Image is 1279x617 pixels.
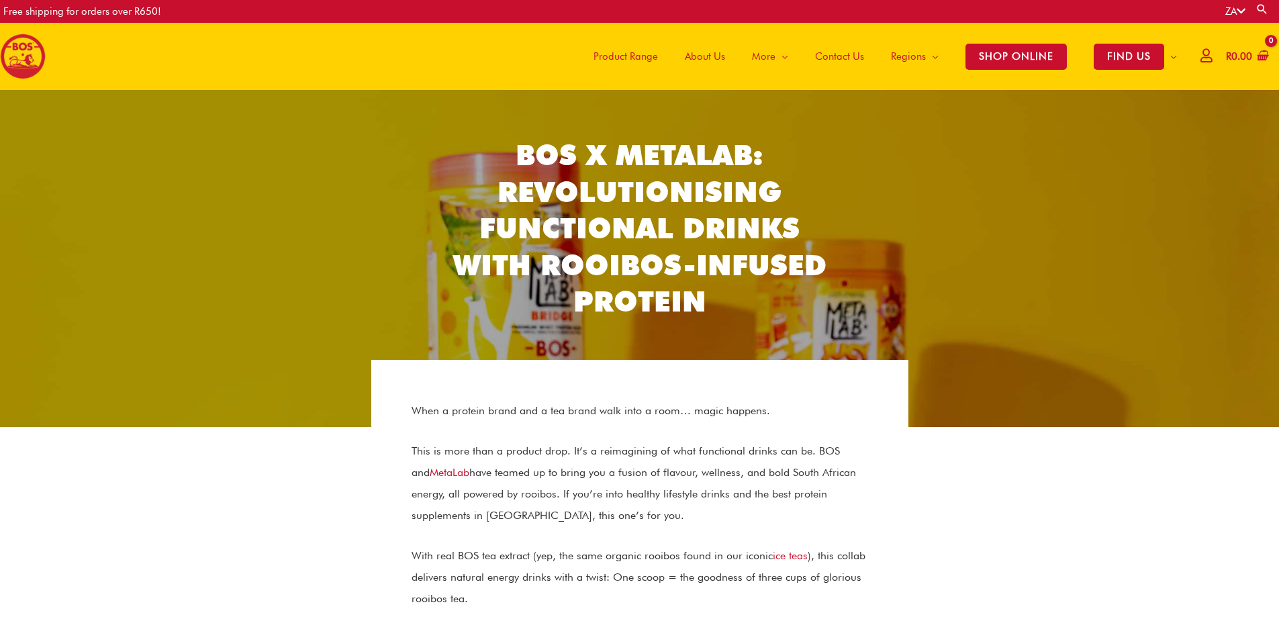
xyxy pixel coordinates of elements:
a: Contact Us [802,23,878,90]
a: Search button [1256,3,1269,15]
span: Regions [891,36,926,77]
span: FIND US [1094,44,1164,70]
a: View Shopping Cart, empty [1223,42,1269,72]
a: SHOP ONLINE [952,23,1080,90]
nav: Site Navigation [570,23,1190,90]
a: Product Range [580,23,671,90]
span: More [752,36,775,77]
bdi: 0.00 [1226,50,1252,62]
span: SHOP ONLINE [965,44,1067,70]
p: With real BOS tea extract (yep, the same organic rooibos found in our iconic ), this collab deliv... [412,545,868,610]
a: Regions [878,23,952,90]
span: Contact Us [815,36,864,77]
p: When a protein brand and a tea brand walk into a room… magic happens. [412,400,868,422]
a: MetaLab [430,466,469,479]
a: ice teas [773,549,808,562]
p: This is more than a product drop. It’s a reimagining of what functional drinks can be. BOS and ha... [412,440,868,526]
span: R [1226,50,1231,62]
a: ZA [1225,5,1245,17]
span: Product Range [594,36,658,77]
a: More [739,23,802,90]
span: About Us [685,36,725,77]
a: About Us [671,23,739,90]
h2: BOS x MetaLab: Revolutionising Functional Drinks with Rooibos-Infused Protein [445,137,835,320]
